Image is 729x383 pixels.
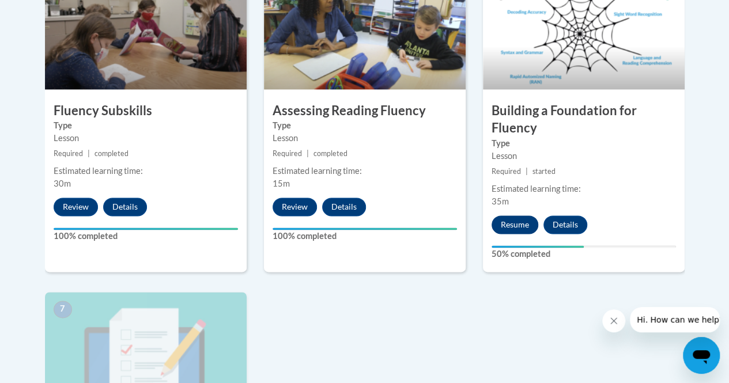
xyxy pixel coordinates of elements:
span: 30m [54,179,71,188]
span: 7 [54,301,72,318]
span: Required [273,149,302,158]
div: Estimated learning time: [54,165,238,177]
div: Lesson [273,132,457,145]
div: Lesson [492,150,676,162]
h3: Assessing Reading Fluency [264,102,466,120]
span: 35m [492,196,509,206]
iframe: Message from company [630,307,720,332]
button: Details [322,198,366,216]
label: Type [54,119,238,132]
span: completed [95,149,129,158]
div: Lesson [54,132,238,145]
div: Your progress [273,227,457,230]
label: 50% completed [492,248,676,260]
div: Estimated learning time: [492,183,676,195]
label: 100% completed [54,230,238,242]
span: | [88,149,90,158]
span: Required [492,167,521,176]
span: completed [313,149,347,158]
iframe: Close message [602,309,625,332]
span: 15m [273,179,290,188]
span: started [532,167,556,176]
div: Your progress [492,245,584,248]
span: | [307,149,309,158]
span: | [526,167,528,176]
button: Review [54,198,98,216]
label: 100% completed [273,230,457,242]
span: Required [54,149,83,158]
button: Details [543,215,587,234]
iframe: Button to launch messaging window [683,337,720,374]
h3: Fluency Subskills [45,102,247,120]
button: Resume [492,215,538,234]
label: Type [273,119,457,132]
button: Review [273,198,317,216]
h3: Building a Foundation for Fluency [483,102,685,138]
button: Details [103,198,147,216]
label: Type [492,137,676,150]
span: Hi. How can we help? [7,8,93,17]
div: Your progress [54,227,238,230]
div: Estimated learning time: [273,165,457,177]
